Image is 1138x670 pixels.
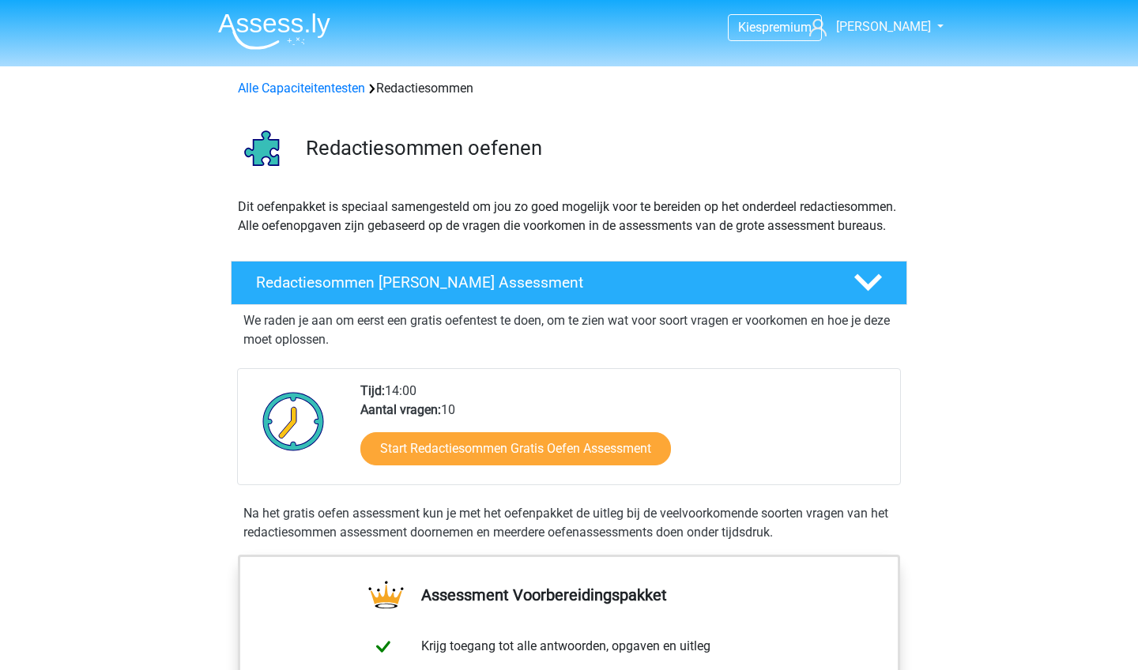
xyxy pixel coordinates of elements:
span: [PERSON_NAME] [836,19,931,34]
h4: Redactiesommen [PERSON_NAME] Assessment [256,273,828,292]
a: Alle Capaciteitentesten [238,81,365,96]
img: redactiesommen [232,117,299,184]
b: Aantal vragen: [360,402,441,417]
a: [PERSON_NAME] [803,17,933,36]
img: Klok [254,382,333,461]
p: We raden je aan om eerst een gratis oefentest te doen, om te zien wat voor soort vragen er voorko... [243,311,895,349]
b: Tijd: [360,383,385,398]
div: Redactiesommen [232,79,906,98]
a: Kiespremium [729,17,821,38]
a: Start Redactiesommen Gratis Oefen Assessment [360,432,671,465]
div: 14:00 10 [349,382,899,484]
span: Kies [738,20,762,35]
img: Assessly [218,13,330,50]
a: Redactiesommen [PERSON_NAME] Assessment [224,261,914,305]
p: Dit oefenpakket is speciaal samengesteld om jou zo goed mogelijk voor te bereiden op het onderdee... [238,198,900,235]
span: premium [762,20,812,35]
div: Na het gratis oefen assessment kun je met het oefenpakket de uitleg bij de veelvoorkomende soorte... [237,504,901,542]
h3: Redactiesommen oefenen [306,136,895,160]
